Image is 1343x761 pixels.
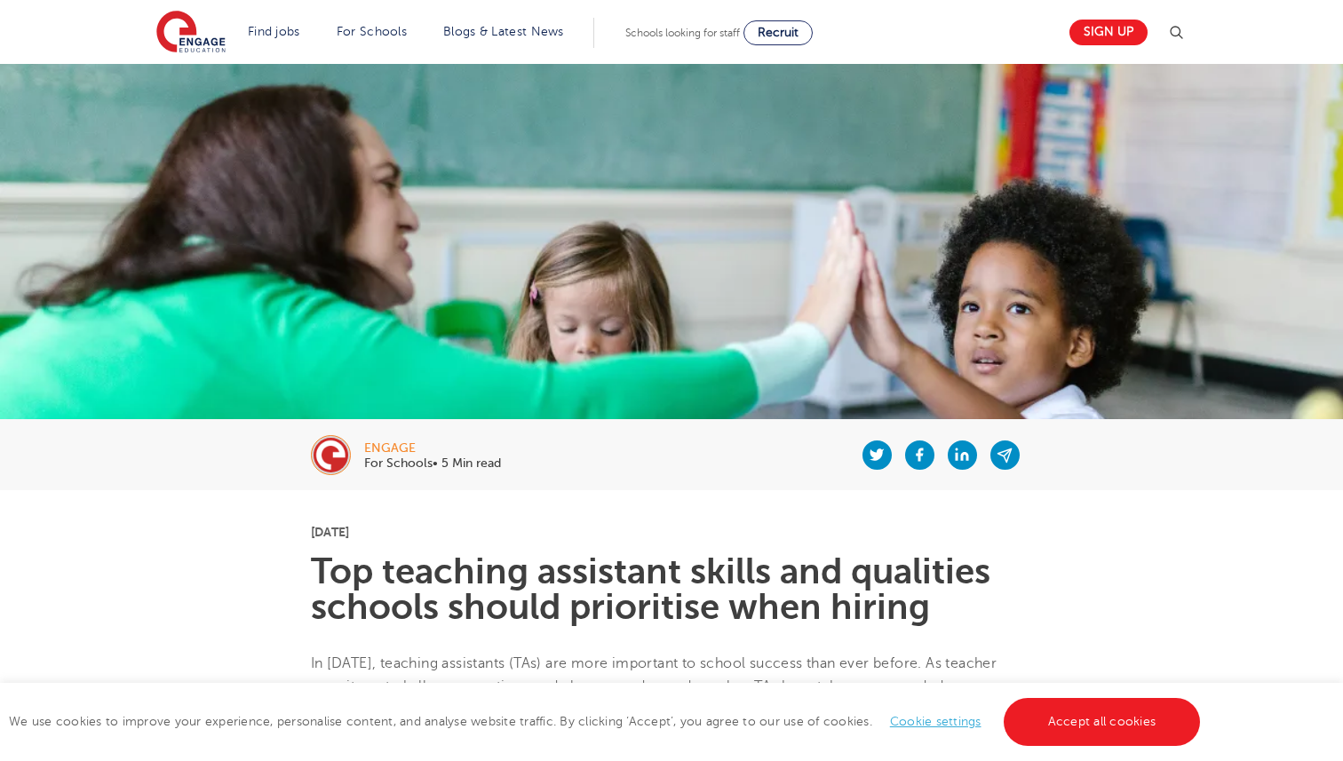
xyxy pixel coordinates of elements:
[337,25,407,38] a: For Schools
[758,26,799,39] span: Recruit
[311,526,1033,538] p: [DATE]
[311,655,997,741] span: In [DATE], teaching assistants (TAs) are more important to school success than ever before. As te...
[625,27,740,39] span: Schools looking for staff
[156,11,226,55] img: Engage Education
[443,25,564,38] a: Blogs & Latest News
[1069,20,1148,45] a: Sign up
[1004,698,1201,746] a: Accept all cookies
[364,457,501,470] p: For Schools• 5 Min read
[248,25,300,38] a: Find jobs
[743,20,813,45] a: Recruit
[311,554,1033,625] h1: Top teaching assistant skills and qualities schools should prioritise when hiring
[890,715,981,728] a: Cookie settings
[9,715,1204,728] span: We use cookies to improve your experience, personalise content, and analyse website traffic. By c...
[364,442,501,455] div: engage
